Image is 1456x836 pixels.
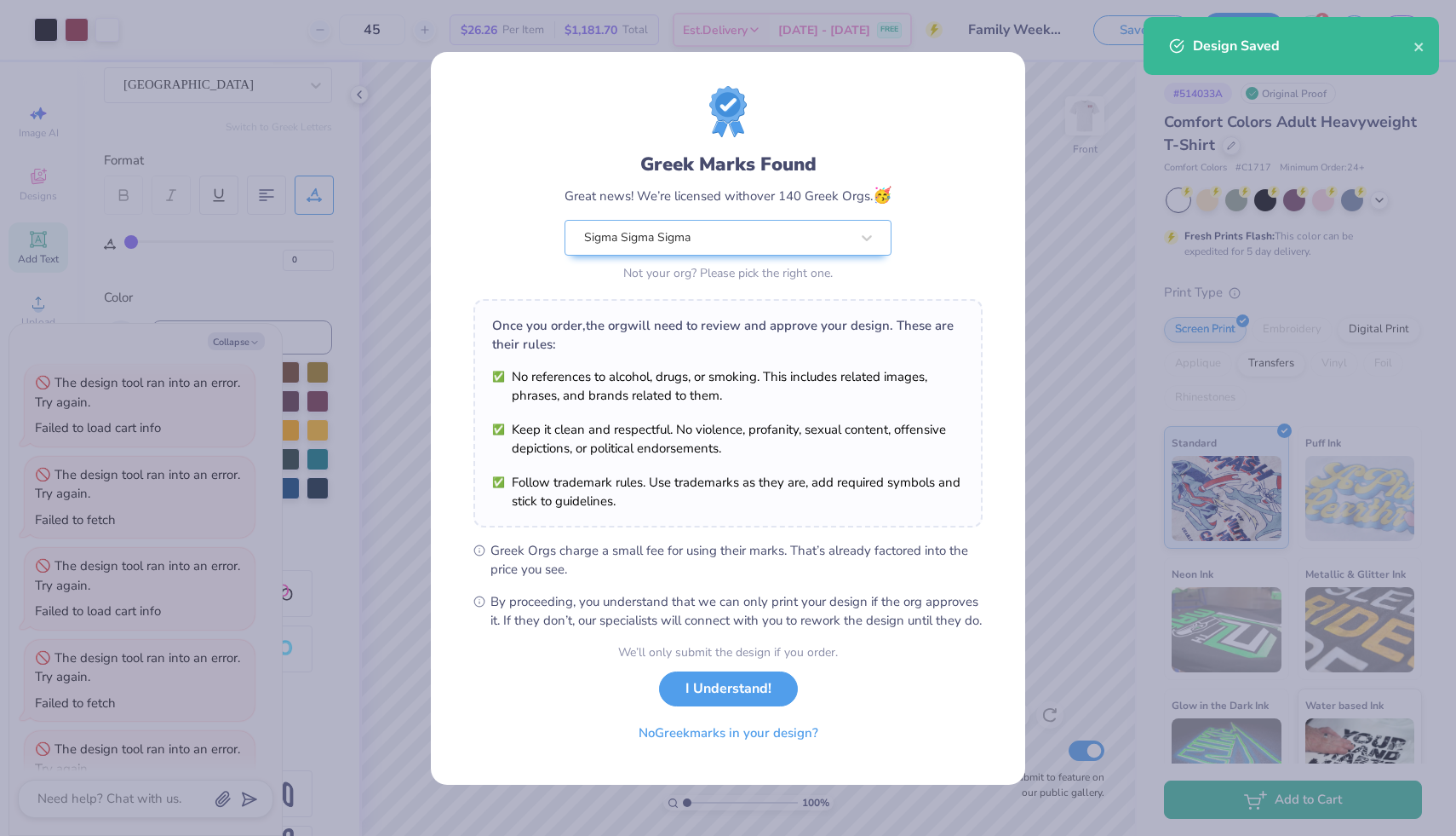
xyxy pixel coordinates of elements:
[565,151,891,178] div: Greek Marks Found
[492,316,964,354] div: Once you order, the org will need to review and approve your design. These are their rules:
[492,420,964,458] li: Keep it clean and respectful. No violence, profanity, sexual content, offensive depictions, or po...
[1193,36,1413,56] div: Design Saved
[565,184,891,207] div: Great news! We’re licensed with over 140 Greek Orgs.
[1413,36,1425,56] button: close
[624,716,833,751] button: NoGreekmarks in your design?
[659,672,798,706] button: I Understand!
[490,592,983,630] span: By proceeding, you understand that we can only print your design if the org approves it. If they ...
[492,367,964,405] li: No references to alcohol, drugs, or smoking. This includes related images, phrases, and brands re...
[492,473,964,510] li: Follow trademark rules. Use trademarks as they are, add required symbols and stick to guidelines.
[565,264,891,282] div: Not your org? Please pick the right one.
[709,86,747,137] img: license-marks-badge.png
[618,643,838,661] div: We’ll only submit the design if you order.
[873,185,891,205] span: 🥳
[490,541,983,579] span: Greek Orgs charge a small fee for using their marks. That’s already factored into the price you see.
